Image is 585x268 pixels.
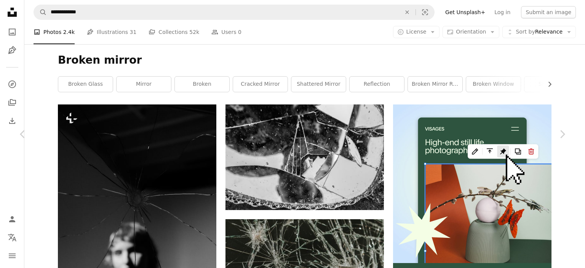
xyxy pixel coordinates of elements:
[5,43,20,58] a: Illustrations
[117,77,171,92] a: mirror
[238,28,241,36] span: 0
[408,77,462,92] a: broken mirror reflection
[34,5,435,20] form: Find visuals sitewide
[175,77,229,92] a: broken
[524,77,579,92] a: shattered
[456,29,486,35] span: Orientation
[130,28,137,36] span: 31
[539,98,585,171] a: Next
[350,77,404,92] a: reflection
[502,26,576,38] button: Sort byRelevance
[58,53,551,67] h1: Broken mirror
[399,5,416,19] button: Clear
[225,154,384,160] a: a broken mirror sitting on top of a sidewalk
[393,104,551,263] img: file-1723602894256-972c108553a7image
[516,29,535,35] span: Sort by
[233,77,288,92] a: cracked mirror
[416,5,434,19] button: Visual search
[5,77,20,92] a: Explore
[291,77,346,92] a: shattered mirror
[443,26,499,38] button: Orientation
[87,20,136,44] a: Illustrations 31
[466,77,521,92] a: broken window
[5,212,20,227] a: Log in / Sign up
[516,28,563,36] span: Relevance
[5,24,20,40] a: Photos
[5,248,20,263] button: Menu
[5,230,20,245] button: Language
[5,95,20,110] a: Collections
[149,20,199,44] a: Collections 52k
[543,77,551,92] button: scroll list to the right
[58,77,113,92] a: broken glass
[406,29,427,35] span: License
[211,20,241,44] a: Users 0
[441,6,490,18] a: Get Unsplash+
[393,26,440,38] button: License
[490,6,515,18] a: Log in
[58,220,216,226] a: a man holding a cell phone in front of a broken glass
[34,5,47,19] button: Search Unsplash
[521,6,576,18] button: Submit an image
[225,104,384,210] img: a broken mirror sitting on top of a sidewalk
[189,28,199,36] span: 52k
